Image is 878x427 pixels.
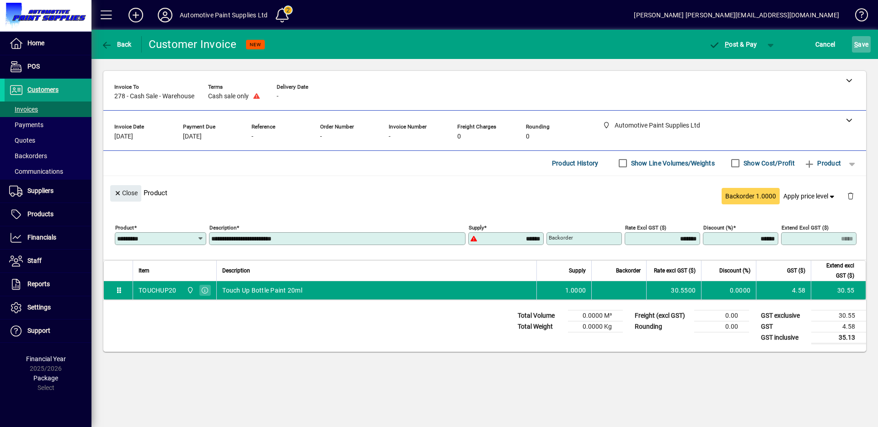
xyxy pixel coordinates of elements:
[811,332,866,343] td: 35.13
[5,101,91,117] a: Invoices
[756,281,811,299] td: 4.58
[811,281,866,299] td: 30.55
[722,188,780,204] button: Backorder 1.0000
[457,133,461,140] span: 0
[101,41,132,48] span: Back
[654,266,696,276] span: Rate excl GST ($)
[5,133,91,148] a: Quotes
[103,176,866,209] div: Product
[469,224,484,230] mat-label: Supply
[652,286,696,295] div: 30.5500
[9,106,38,113] span: Invoices
[780,188,840,204] button: Apply price level
[548,155,602,171] button: Product History
[139,266,150,276] span: Item
[725,41,729,48] span: P
[9,168,63,175] span: Communications
[208,93,249,100] span: Cash sale only
[250,42,261,48] span: NEW
[5,117,91,133] a: Payments
[625,224,666,230] mat-label: Rate excl GST ($)
[513,321,568,332] td: Total Weight
[787,266,805,276] span: GST ($)
[5,180,91,203] a: Suppliers
[27,39,44,47] span: Home
[5,32,91,55] a: Home
[5,203,91,226] a: Products
[549,235,573,241] mat-label: Backorder
[756,310,811,321] td: GST exclusive
[630,310,694,321] td: Freight (excl GST)
[27,257,42,264] span: Staff
[33,374,58,382] span: Package
[27,234,56,241] span: Financials
[5,296,91,319] a: Settings
[110,185,141,202] button: Close
[630,321,694,332] td: Rounding
[5,273,91,296] a: Reports
[799,155,846,171] button: Product
[91,36,142,53] app-page-header-button: Back
[27,280,50,288] span: Reports
[817,261,854,281] span: Extend excl GST ($)
[139,286,176,295] div: TOUCHUP20
[815,37,835,52] span: Cancel
[840,185,862,207] button: Delete
[694,321,749,332] td: 0.00
[115,224,134,230] mat-label: Product
[634,8,839,22] div: [PERSON_NAME] [PERSON_NAME][EMAIL_ADDRESS][DOMAIN_NAME]
[854,41,858,48] span: S
[114,133,133,140] span: [DATE]
[703,224,733,230] mat-label: Discount (%)
[277,93,278,100] span: -
[552,156,599,171] span: Product History
[27,187,54,194] span: Suppliers
[725,192,776,201] span: Backorder 1.0000
[616,266,641,276] span: Backorder
[389,133,391,140] span: -
[149,37,237,52] div: Customer Invoice
[694,310,749,321] td: 0.00
[5,320,91,342] a: Support
[183,133,202,140] span: [DATE]
[811,310,866,321] td: 30.55
[320,133,322,140] span: -
[840,192,862,200] app-page-header-button: Delete
[108,189,144,197] app-page-header-button: Close
[121,7,150,23] button: Add
[26,355,66,363] span: Financial Year
[114,93,194,100] span: 278 - Cash Sale - Warehouse
[568,321,623,332] td: 0.0000 Kg
[27,63,40,70] span: POS
[848,2,867,32] a: Knowledge Base
[252,133,253,140] span: -
[701,281,756,299] td: 0.0000
[719,266,750,276] span: Discount (%)
[5,148,91,164] a: Backorders
[222,266,250,276] span: Description
[9,137,35,144] span: Quotes
[27,210,54,218] span: Products
[27,327,50,334] span: Support
[783,192,836,201] span: Apply price level
[756,332,811,343] td: GST inclusive
[9,152,47,160] span: Backorders
[811,321,866,332] td: 4.58
[852,36,871,53] button: Save
[813,36,838,53] button: Cancel
[629,159,715,168] label: Show Line Volumes/Weights
[222,286,302,295] span: Touch Up Bottle Paint 20ml
[184,285,195,295] span: Automotive Paint Supplies Ltd
[150,7,180,23] button: Profile
[114,186,138,201] span: Close
[742,159,795,168] label: Show Cost/Profit
[756,321,811,332] td: GST
[5,226,91,249] a: Financials
[513,310,568,321] td: Total Volume
[526,133,530,140] span: 0
[709,41,757,48] span: ost & Pay
[9,121,43,128] span: Payments
[854,37,868,52] span: ave
[705,36,762,53] button: Post & Pay
[804,156,841,171] span: Product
